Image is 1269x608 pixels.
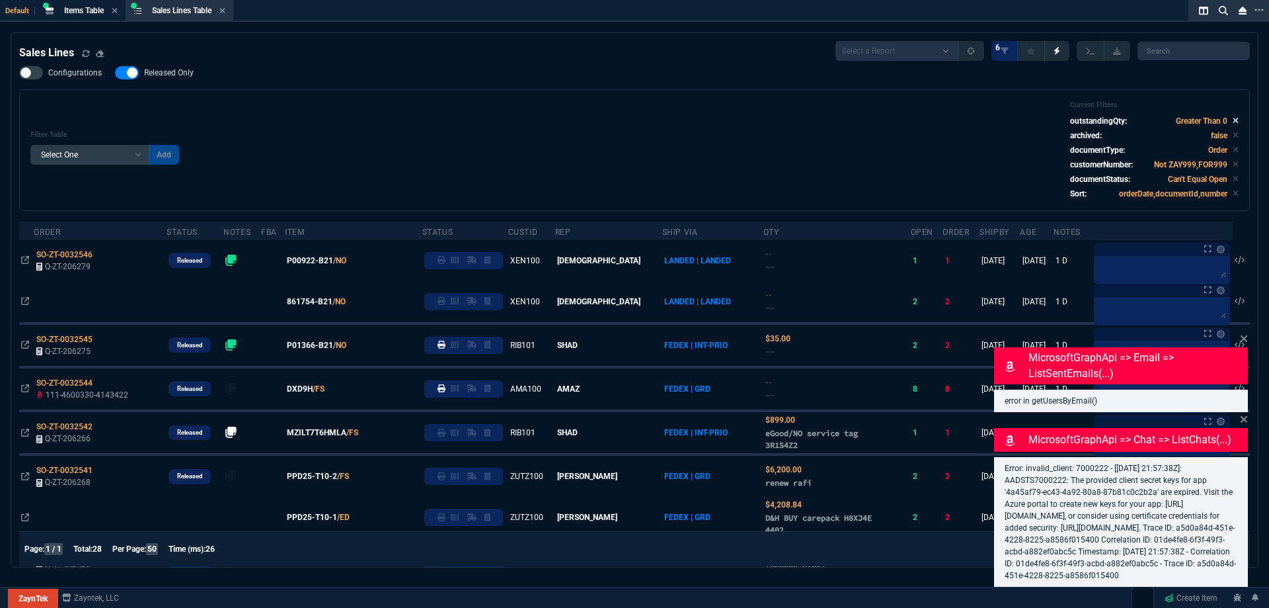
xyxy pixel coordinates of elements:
[1005,462,1237,582] p: Error: invalid_client: 7000222 - [[DATE] 21:57:38Z]: AADSTS7000222: The provided client secret ke...
[995,42,1000,53] span: 6
[21,297,29,306] nx-icon: Open In Opposite Panel
[911,497,943,539] td: 2
[942,411,980,455] td: 1
[942,324,980,367] td: 2
[177,427,202,438] p: Released
[1020,281,1054,324] td: [DATE]
[942,455,980,497] td: 2
[64,6,104,15] span: Items Table
[557,297,640,306] span: [DEMOGRAPHIC_DATA]
[765,290,772,300] span: Quoted Cost
[510,256,540,265] span: XEN100
[555,227,571,238] div: Rep
[510,384,541,394] span: AMA100
[510,513,543,522] span: ZUTZ100
[1194,3,1213,19] nx-icon: Split Panels
[1020,324,1054,367] td: [DATE]
[144,67,194,78] span: Released Only
[1020,240,1054,281] td: [DATE]
[942,367,980,411] td: 8
[287,383,313,395] span: DXD9H
[36,466,93,475] span: SO-ZT-0032541
[219,6,225,17] nx-icon: Close Tab
[1159,588,1223,608] a: Create Item
[44,544,63,556] span: 1 / 1
[48,67,102,78] span: Configurations
[21,472,29,481] nx-icon: Open In Opposite Panel
[664,297,731,306] span: LANDED | LANDED
[313,383,325,395] a: /FS
[557,256,640,265] span: [DEMOGRAPHIC_DATA]
[662,227,698,238] div: Ship Via
[980,324,1020,367] td: [DATE]
[1070,188,1087,200] p: Sort:
[1233,3,1252,19] nx-icon: Close Workbench
[980,455,1020,497] td: [DATE]
[1154,160,1227,169] code: Not ZAY999,FOR999
[664,256,731,265] span: LANDED | LANDED
[337,470,349,482] a: /FS
[1054,240,1091,281] td: 1 D
[225,429,237,439] nx-fornida-erp-notes: number
[911,240,943,281] td: 1
[1028,350,1245,382] p: MicrosoftGraphApi => email => listSentEmails(...)
[45,434,91,443] span: Q-ZT-206266
[980,281,1020,324] td: [DATE]
[1005,395,1237,407] p: error in getUsersByEmail()
[765,347,775,357] span: --
[346,427,358,439] a: /FS
[765,428,858,450] span: eGood/NO service tag 3R1S4Z2
[21,513,29,522] nx-icon: Open In Opposite Panel
[30,130,179,140] h6: Filter Table
[58,592,123,604] a: msbcCompanyName
[1070,101,1239,110] h6: Current Filters
[765,334,790,343] span: Quoted Cost
[225,386,237,395] nx-fornida-erp-notes: number
[1211,131,1227,140] code: false
[510,341,535,350] span: RIB101
[287,255,333,267] span: P00922-B21
[1070,115,1127,127] p: outstandingQty:
[980,367,1020,411] td: [DATE]
[1168,175,1227,184] code: Can't Equal Open
[36,378,93,388] span: SO-ZT-0032544
[1054,227,1081,238] div: Notes
[1137,42,1250,60] input: Search
[1070,130,1102,142] p: archived:
[285,227,304,238] div: Item
[557,428,578,437] span: SHAD
[942,227,969,238] div: Order
[287,470,337,482] span: PPD25-T10-2
[510,297,540,306] span: XEN100
[765,378,772,387] span: Quoted Cost
[510,428,535,437] span: RIB101
[206,545,215,554] span: 26
[332,296,346,308] a: /NO
[765,465,802,474] span: Quoted Cost
[911,455,943,497] td: 2
[911,227,933,238] div: Open
[765,415,795,425] span: Quoted Cost
[911,411,943,455] td: 1
[21,384,29,394] nx-icon: Open In Opposite Panel
[765,262,775,272] span: --
[664,384,711,394] span: FEDEX | GRD
[287,511,337,523] span: PPD25-T10-1
[73,545,93,554] span: Total:
[225,473,237,482] nx-fornida-erp-notes: number
[45,262,91,271] span: Q-ZT-206279
[36,422,93,431] span: SO-ZT-0032542
[1054,281,1091,324] td: 1 D
[1070,144,1125,156] p: documentType:
[1208,146,1227,155] code: Order
[169,545,206,554] span: Time (ms):
[664,472,711,481] span: FEDEX | GRD
[1070,173,1130,185] p: documentStatus:
[763,227,779,238] div: QTY
[287,339,333,351] span: P01366-B21
[765,500,802,509] span: Quoted Cost
[765,513,872,535] span: D&H BUY carepack H8XJ4E 4402
[980,240,1020,281] td: [DATE]
[112,6,118,17] nx-icon: Close Tab
[765,249,772,259] span: Quoted Cost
